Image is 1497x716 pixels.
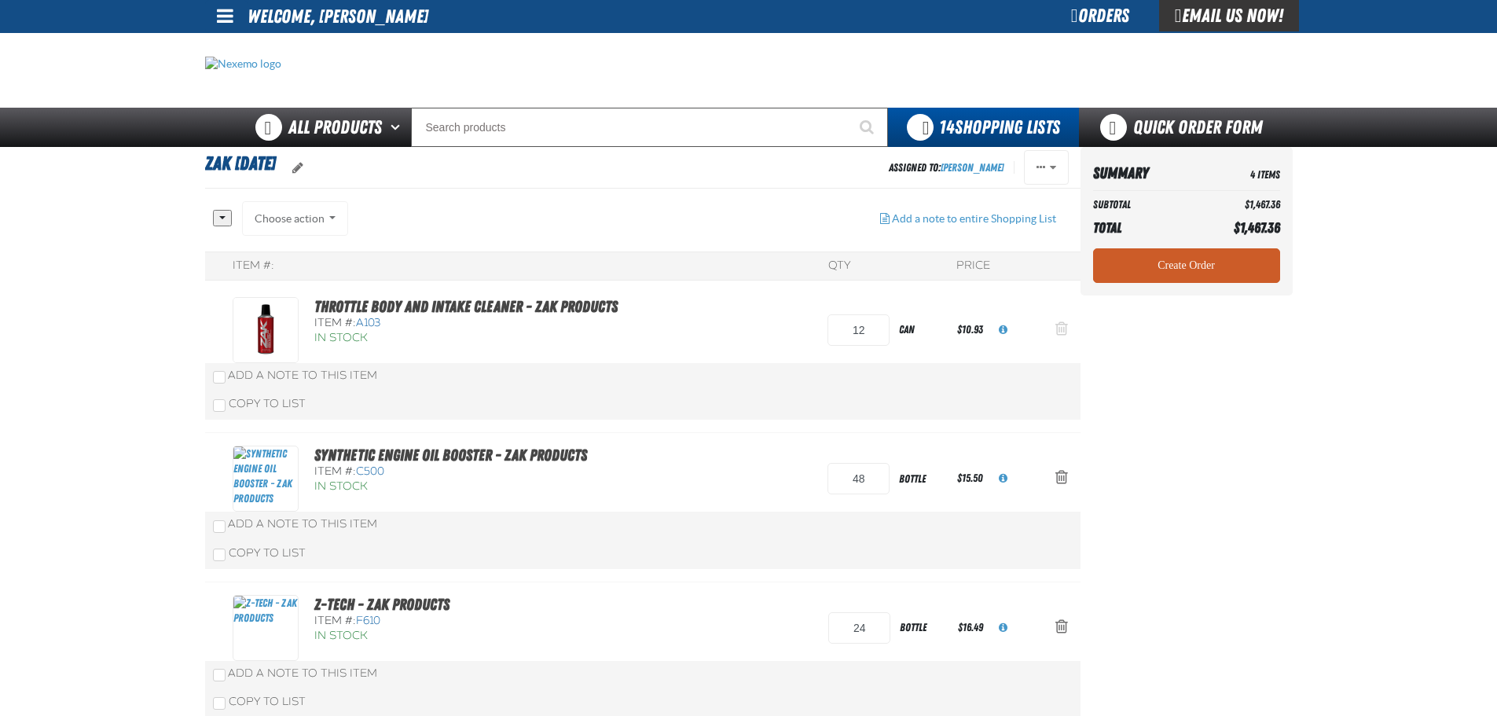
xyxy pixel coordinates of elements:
input: Copy To List [213,549,226,561]
input: Add a Note to This Item [213,371,226,384]
button: Action Remove Z-Tech - ZAK Products from Zak 5.21.2025 [1043,611,1081,645]
div: QTY [828,259,850,274]
div: In Stock [314,331,618,346]
div: In Stock [314,629,611,644]
a: [PERSON_NAME] [941,161,1004,174]
div: bottle [890,610,955,645]
label: Copy To List [213,397,306,410]
a: Quick Order Form [1079,108,1292,147]
button: oro.shoppinglist.label.edit.tooltip [280,151,316,185]
input: Product Quantity [827,463,890,494]
span: F610 [356,614,380,627]
input: Add a Note to This Item [213,669,226,681]
div: In Stock [314,479,611,494]
a: Synthetic Engine Oil Booster - ZAK Products [314,446,587,464]
input: Product Quantity [828,612,890,644]
button: View All Prices for F610 [986,611,1020,645]
th: Total [1093,215,1195,241]
button: You have 14 Shopping Lists. Open to view details [888,108,1079,147]
span: $16.49 [958,621,983,633]
div: can [890,312,954,347]
input: Add a Note to This Item [213,520,226,533]
span: A103 [356,316,380,329]
td: 4 Items [1194,160,1279,187]
button: View All Prices for A103 [986,313,1020,347]
span: Shopping Lists [939,116,1060,138]
button: Actions of Zak 5.21.2025 [1024,150,1069,185]
a: Home [205,57,354,84]
button: Action Remove Synthetic Engine Oil Booster - ZAK Products from Zak 5.21.2025 [1043,461,1081,496]
span: Zak [DATE] [205,152,276,174]
span: Add a Note to This Item [228,517,377,531]
span: All Products [288,113,382,141]
div: Price [956,259,990,274]
input: Search [411,108,888,147]
input: Copy To List [213,399,226,412]
span: $1,467.36 [1234,219,1280,236]
a: Create Order [1093,248,1280,283]
span: $10.93 [957,323,983,336]
th: Summary [1093,160,1195,187]
label: Copy To List [213,695,306,708]
a: Z-Tech - ZAK Products [314,595,449,614]
div: Item #: [314,316,618,331]
span: Add a Note to This Item [228,369,377,382]
label: Copy To List [213,546,306,560]
strong: 14 [939,116,955,138]
td: $1,467.36 [1194,194,1279,215]
button: Action Remove Throttle Body and Intake Cleaner - ZAK Products from Zak 5.21.2025 [1043,313,1081,347]
div: Item #: [314,614,611,629]
span: $15.50 [957,472,983,484]
div: Item #: [314,464,611,479]
a: Throttle Body and Intake Cleaner - ZAK Products [314,297,618,316]
button: Start Searching [849,108,888,147]
button: Open All Products pages [385,108,411,147]
span: Add a Note to This Item [228,666,377,680]
th: Subtotal [1093,194,1195,215]
div: Assigned To: [889,157,1004,178]
div: Item #: [233,259,274,274]
input: Copy To List [213,697,226,710]
button: Add a note to entire Shopping List [868,201,1069,236]
span: C500 [356,464,384,478]
div: bottle [890,461,954,497]
button: View All Prices for C500 [986,461,1020,496]
img: Nexemo logo [205,57,349,84]
input: Product Quantity [827,314,890,346]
